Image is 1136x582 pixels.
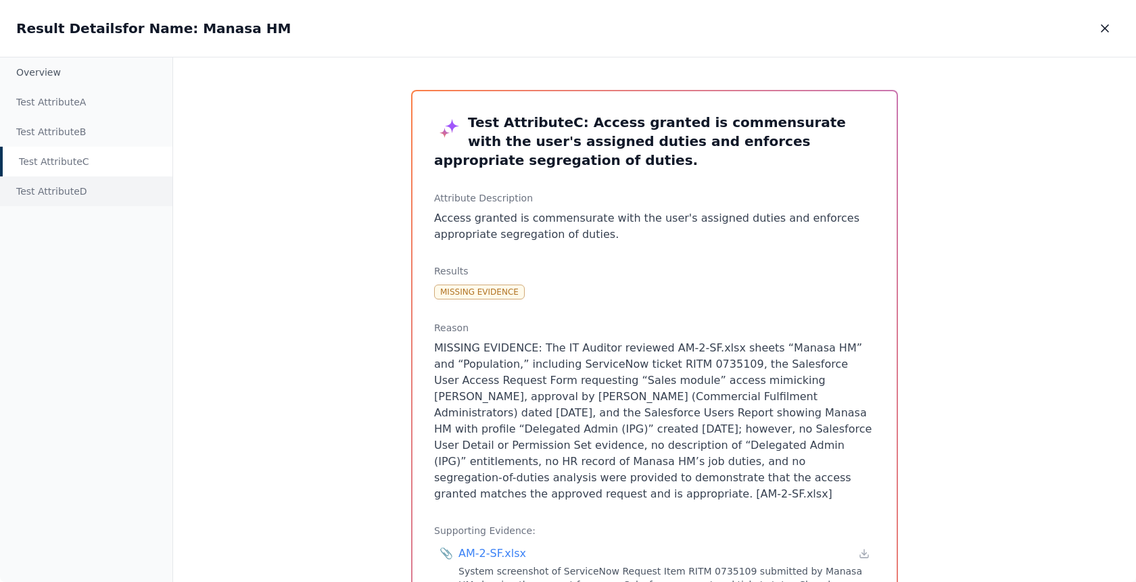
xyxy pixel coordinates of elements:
[859,548,870,559] a: Download file
[434,340,875,502] p: MISSING EVIDENCE: The IT Auditor reviewed AM-2-SF.xlsx sheets “Manasa HM” and “Population,” inclu...
[434,191,875,205] h3: Attribute Description
[434,210,875,243] p: Access granted is commensurate with the user's assigned duties and enforces appropriate segregati...
[434,264,875,278] h3: Results
[440,545,453,562] span: 📎
[434,285,525,299] div: Missing Evidence
[458,545,526,562] div: AM-2-SF.xlsx
[434,113,875,170] h3: Test Attribute C : Access granted is commensurate with the user's assigned duties and enforces ap...
[434,524,875,537] h3: Supporting Evidence:
[434,321,875,335] h3: Reason
[16,19,291,38] h2: Result Details for Name: Manasa HM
